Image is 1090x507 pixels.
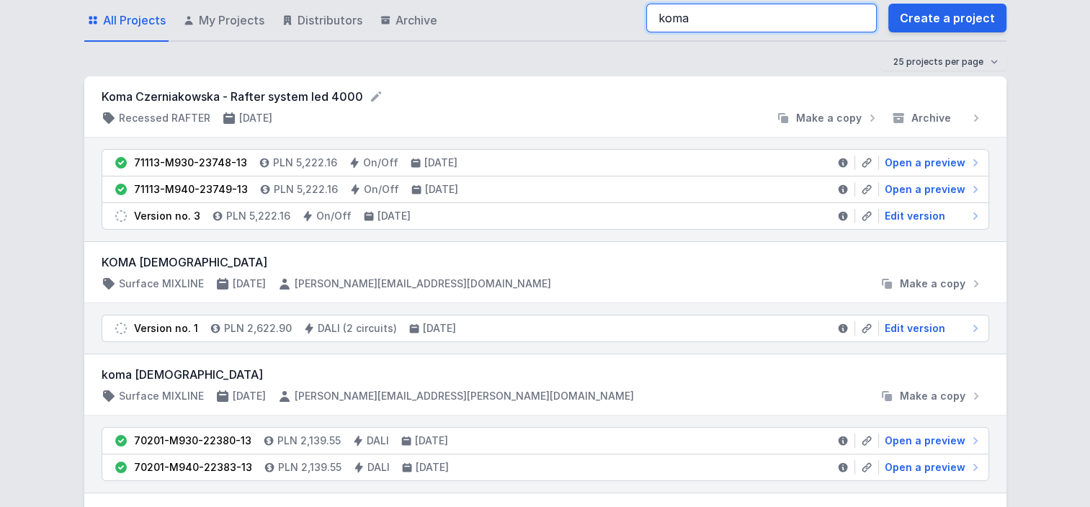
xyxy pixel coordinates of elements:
[885,434,965,448] span: Open a preview
[134,460,252,475] div: 70201-M940-22383-13
[879,182,983,197] a: Open a preview
[885,111,989,125] button: Archive
[102,366,989,383] h3: koma [DEMOGRAPHIC_DATA]
[134,182,248,197] div: 71113-M940-23749-13
[885,156,965,170] span: Open a preview
[900,389,965,403] span: Make a copy
[879,434,983,448] a: Open a preview
[103,12,166,29] span: All Projects
[119,389,204,403] h4: Surface MIXLINE
[770,111,885,125] button: Make a copy
[134,156,247,170] div: 71113-M930-23748-13
[874,277,989,291] button: Make a copy
[416,460,449,475] h4: [DATE]
[119,111,210,125] h4: Recessed RAFTER
[423,321,456,336] h4: [DATE]
[102,253,989,271] h3: KOMA [DEMOGRAPHIC_DATA]
[295,277,551,291] h4: [PERSON_NAME][EMAIL_ADDRESS][DOMAIN_NAME]
[233,277,266,291] h4: [DATE]
[879,209,983,223] a: Edit version
[199,12,264,29] span: My Projects
[278,460,341,475] h4: PLN 2,139.55
[646,4,877,32] input: Search among projects and versions...
[318,321,397,336] h4: DALI (2 circuits)
[233,389,266,403] h4: [DATE]
[885,182,965,197] span: Open a preview
[114,209,128,223] img: draft.svg
[879,156,983,170] a: Open a preview
[134,209,200,223] div: Version no. 3
[224,321,292,336] h4: PLN 2,622.90
[425,182,458,197] h4: [DATE]
[363,156,398,170] h4: On/Off
[396,12,437,29] span: Archive
[134,434,251,448] div: 70201-M930-22380-13
[900,277,965,291] span: Make a copy
[273,156,337,170] h4: PLN 5,222.16
[885,209,945,223] span: Edit version
[879,460,983,475] a: Open a preview
[367,434,389,448] h4: DALI
[295,389,634,403] h4: [PERSON_NAME][EMAIL_ADDRESS][PERSON_NAME][DOMAIN_NAME]
[415,434,448,448] h4: [DATE]
[274,182,338,197] h4: PLN 5,222.16
[369,89,383,104] button: Rename project
[277,434,341,448] h4: PLN 2,139.55
[298,12,362,29] span: Distributors
[239,111,272,125] h4: [DATE]
[879,321,983,336] a: Edit version
[424,156,457,170] h4: [DATE]
[367,460,390,475] h4: DALI
[134,321,198,336] div: Version no. 1
[119,277,204,291] h4: Surface MIXLINE
[885,321,945,336] span: Edit version
[885,460,965,475] span: Open a preview
[364,182,399,197] h4: On/Off
[378,209,411,223] h4: [DATE]
[114,321,128,336] img: draft.svg
[911,111,951,125] span: Archive
[316,209,352,223] h4: On/Off
[874,389,989,403] button: Make a copy
[226,209,290,223] h4: PLN 5,222.16
[888,4,1006,32] a: Create a project
[796,111,862,125] span: Make a copy
[102,88,989,105] form: Koma Czerniakowska - Rafter system led 4000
